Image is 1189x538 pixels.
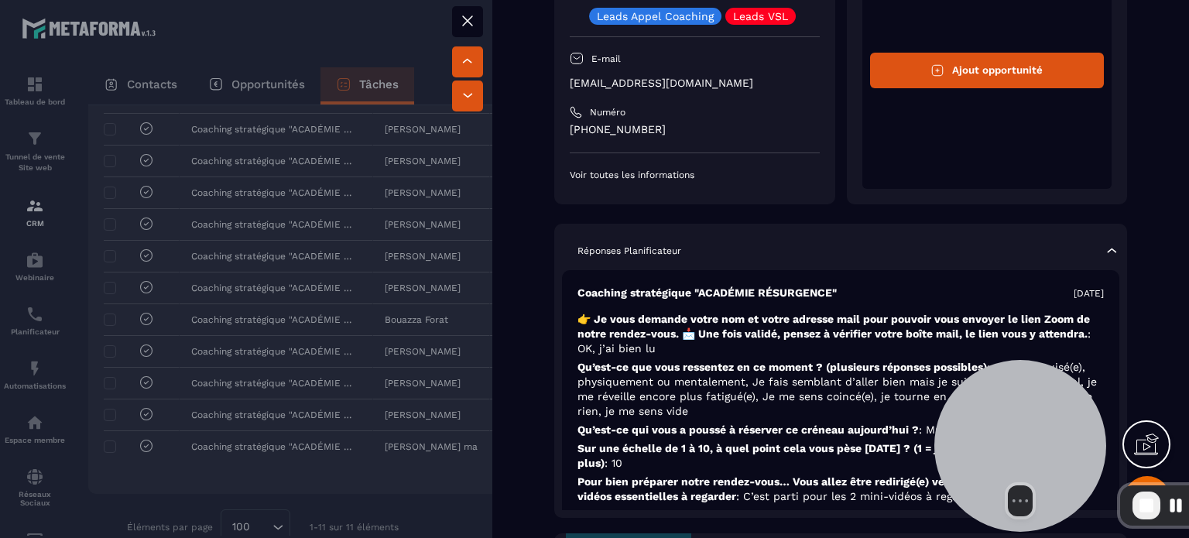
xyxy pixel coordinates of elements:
div: Ouvrir le chat [1124,476,1170,523]
p: Réponses Planificateur [577,245,681,257]
p: Voir toutes les informations [570,169,820,181]
p: Pour bien préparer notre rendez-vous… Vous allez être redirigé(e) vers une page avec 2 minis vidé... [577,475,1104,504]
p: E-mail [591,53,621,65]
p: [PHONE_NUMBER] [570,122,820,137]
p: Coaching stratégique "ACADÉMIE RÉSURGENCE" [577,286,837,300]
p: Qu’est-ce qui vous a poussé à réserver ce créneau aujourd’hui ? [577,423,1104,437]
p: Leads Appel Coaching [597,11,714,22]
span: : 10 [605,457,622,469]
p: 👉 Je vous demande votre nom et votre adresse mail pour pouvoir vous envoyer le lien Zoom de notre... [577,312,1104,356]
span: : C’est parti pour les 2 mini-vidéos à regarder ! [736,490,988,502]
p: [EMAIL_ADDRESS][DOMAIN_NAME] [570,76,820,91]
button: Ajout opportunité [870,53,1105,88]
p: Sur une échelle de 1 à 10, à quel point cela vous pèse [DATE] ? (1 = je gère encore, 10 = je n’en... [577,441,1104,471]
p: Leads VSL [733,11,788,22]
p: Numéro [590,106,625,118]
p: [DATE] [1074,287,1104,300]
p: Qu’est-ce que vous ressentez en ce moment ? (plusieurs réponses possibles) [577,360,1104,419]
span: : Mare de ma vie [919,423,1008,436]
